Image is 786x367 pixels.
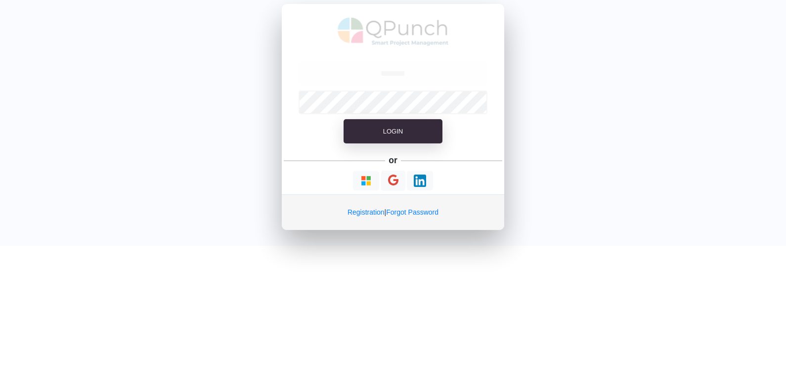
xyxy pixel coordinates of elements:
span: Login [383,134,403,141]
button: Continue With Google [381,177,405,197]
img: QPunch [338,20,449,55]
div: | [282,200,504,236]
h5: or [387,159,399,173]
a: Forgot Password [386,214,438,222]
button: Login [344,125,442,150]
a: Registration [348,214,385,222]
button: Continue With Microsoft Azure [353,177,379,196]
img: Loading... [414,181,426,193]
button: Continue With LinkedIn [407,177,433,196]
img: Loading... [360,181,372,193]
